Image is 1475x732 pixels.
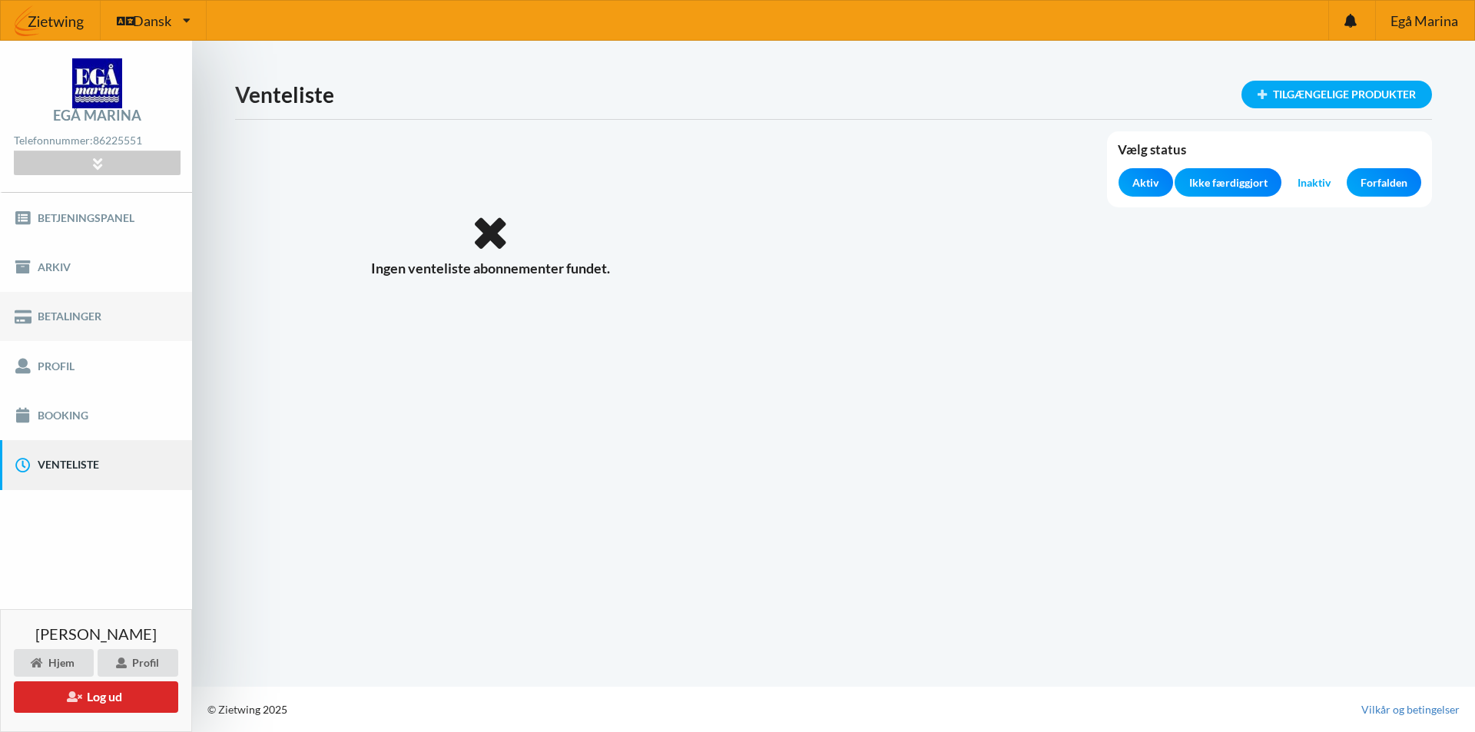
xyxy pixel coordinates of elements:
span: Inaktiv [1298,175,1331,190]
h1: Venteliste [235,81,1432,108]
div: Profil [98,649,178,677]
div: Vælg status [1118,142,1421,168]
span: Forfalden [1361,175,1407,190]
span: Egå Marina [1390,14,1458,28]
span: Dansk [133,14,171,28]
span: [PERSON_NAME] [35,626,157,641]
div: Ingen venteliste abonnementer fundet. [235,213,747,277]
strong: 86225551 [93,134,142,147]
span: Aktiv [1132,175,1158,190]
div: Tilgængelige produkter [1241,81,1432,108]
button: Log ud [14,681,178,713]
span: Ikke færdiggjort [1189,175,1268,190]
a: Vilkår og betingelser [1361,702,1460,717]
div: Hjem [14,649,94,677]
div: Egå Marina [53,108,141,122]
img: logo [72,58,122,108]
div: Telefonnummer: [14,131,180,151]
